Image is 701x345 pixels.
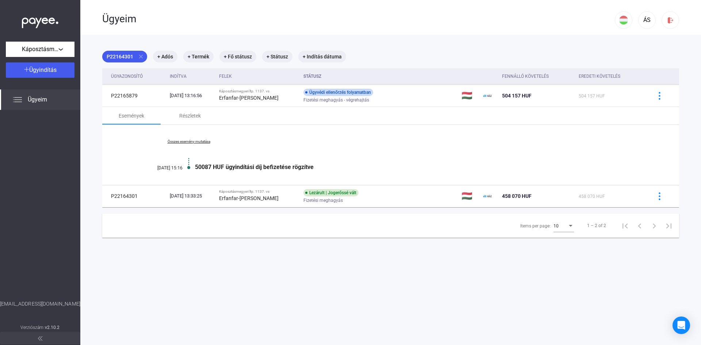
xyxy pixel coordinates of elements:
img: white-payee-white-dot.svg [22,14,58,28]
button: Ügyindítás [6,62,74,78]
img: arrow-double-left-grey.svg [38,336,42,341]
button: more-blue [652,188,667,204]
mat-chip: + Adós [153,51,177,62]
div: Eredeti követelés [579,72,620,81]
span: 458 070 HUF [502,193,532,199]
img: logout-red [667,16,674,24]
div: [DATE] 15:16 [139,165,183,170]
div: ÁS [641,16,653,24]
strong: v2.10.2 [45,325,60,330]
span: 504 157 HUF [579,93,605,99]
td: 🇭🇺 [459,185,480,207]
img: ehaz-mini [483,91,492,100]
img: HU [619,16,628,24]
img: more-blue [656,192,663,200]
div: Fennálló követelés [502,72,572,81]
div: Káposztásmegyeri ltp. 1137. vs [219,89,298,93]
strong: Erfanfar-[PERSON_NAME] [219,195,279,201]
strong: Erfanfar-[PERSON_NAME] [219,95,279,101]
img: more-blue [656,92,663,100]
mat-chip: + Indítás dátuma [298,51,346,62]
mat-chip: P22164301 [102,51,147,62]
button: Káposztásmegyeri ltp. 1137. [6,42,74,57]
div: Lezárult | Jogerőssé vált [303,189,359,196]
div: Részletek [179,111,201,120]
mat-chip: + Fő státusz [219,51,256,62]
div: 50087 HUF ügyindítási díj befizetése rögzítve [195,164,643,170]
button: First page [618,218,632,233]
div: Ügyeim [102,13,615,25]
span: 10 [553,223,559,229]
img: plus-white.svg [24,67,29,72]
span: Fizetési meghagyás - végrehajtás [303,96,369,104]
div: Ügyazonosító [111,72,164,81]
button: Next page [647,218,662,233]
div: [DATE] 13:16:56 [170,92,213,99]
div: Események [119,111,144,120]
div: [DATE] 13:33:25 [170,192,213,200]
span: Ügyeim [28,95,47,104]
button: HU [615,11,632,29]
span: Káposztásmegyeri ltp. 1137. [22,45,58,54]
th: Státusz [300,68,459,85]
div: Items per page: [520,222,551,230]
div: 1 – 2 of 2 [587,221,606,230]
span: Fizetési meghagyás [303,196,343,205]
mat-icon: close [138,53,144,60]
span: 458 070 HUF [579,194,605,199]
button: logout-red [662,11,679,29]
div: Fennálló követelés [502,72,549,81]
td: 🇭🇺 [459,85,480,107]
img: ehaz-mini [483,192,492,200]
div: Ügyazonosító [111,72,143,81]
div: Open Intercom Messenger [673,317,690,334]
button: Last page [662,218,676,233]
mat-chip: + Termék [183,51,214,62]
span: 504 157 HUF [502,93,532,99]
mat-select: Items per page: [553,221,574,230]
img: list.svg [13,95,22,104]
td: P22165879 [102,85,167,107]
div: Indítva [170,72,187,81]
button: Previous page [632,218,647,233]
div: Káposztásmegyeri ltp. 1137. vs [219,189,298,194]
div: Felek [219,72,232,81]
button: ÁS [638,11,656,29]
div: Indítva [170,72,213,81]
button: more-blue [652,88,667,103]
td: P22164301 [102,185,167,207]
div: Felek [219,72,298,81]
div: Eredeti követelés [579,72,643,81]
a: Összes esemény mutatása [139,139,239,144]
span: Ügyindítás [29,66,57,73]
mat-chip: + Státusz [262,51,292,62]
div: Ügyvédi ellenőrzés folyamatban [303,89,373,96]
